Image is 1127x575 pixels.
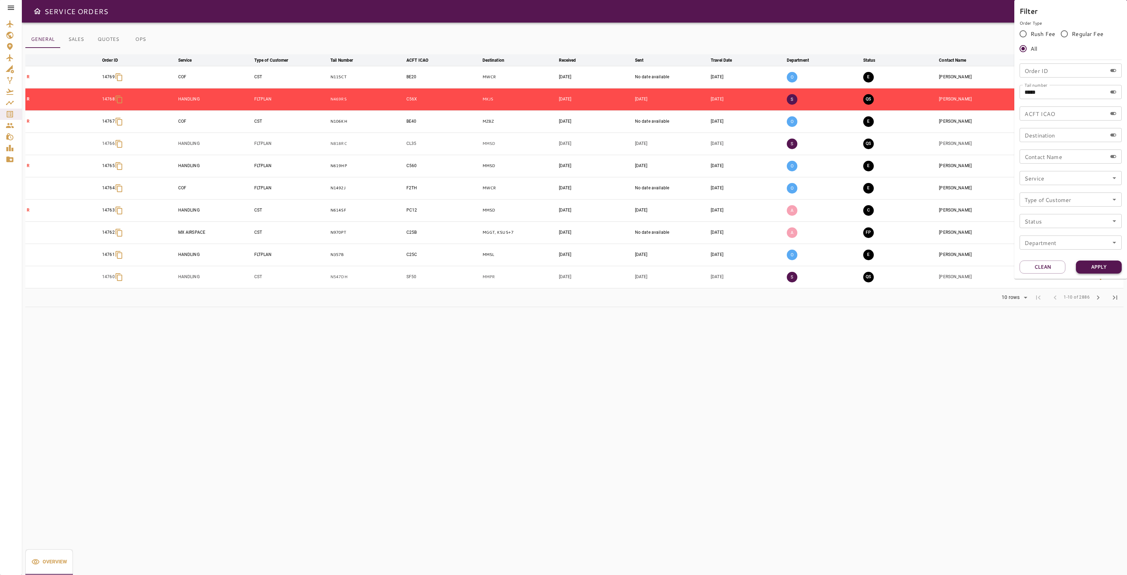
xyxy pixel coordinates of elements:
[1020,5,1122,17] h6: Filter
[1109,216,1119,226] button: Open
[1076,261,1122,274] button: Apply
[1031,30,1055,38] span: Rush Fee
[1031,44,1037,53] span: All
[1025,82,1047,88] label: Tail number
[1109,238,1119,247] button: Open
[1020,20,1122,26] p: Order Type
[1109,173,1119,183] button: Open
[1020,261,1065,274] button: Clean
[1072,30,1103,38] span: Regular Fee
[1109,195,1119,204] button: Open
[1020,26,1122,56] div: rushFeeOrder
